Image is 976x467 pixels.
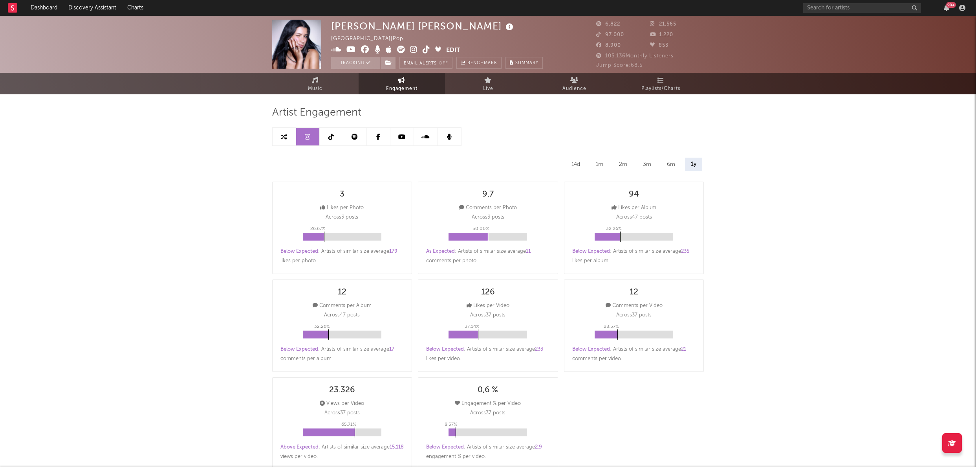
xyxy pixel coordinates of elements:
p: Across 37 posts [616,311,652,320]
p: 28.57 % [604,322,619,331]
div: 3m [637,158,657,171]
span: 17 [389,347,394,352]
span: 21.565 [650,22,676,27]
div: 1m [590,158,609,171]
span: Below Expected [572,347,610,352]
div: Comments per Photo [459,203,517,213]
div: [PERSON_NAME] [PERSON_NAME] [331,20,515,33]
div: 9,7 [482,190,494,199]
p: 37.14 % [465,322,480,331]
span: 6.822 [596,22,620,27]
div: 3 [340,190,344,199]
span: Engagement [386,84,418,94]
p: Across 37 posts [470,408,505,418]
span: 105.136 Monthly Listeners [596,53,674,59]
div: [GEOGRAPHIC_DATA] | Pop [331,34,412,44]
div: Comments per Video [606,301,663,311]
div: 23.326 [329,386,355,395]
span: 21 [681,347,686,352]
div: : Artists of similar size average comments per video . [572,345,696,364]
span: Above Expected [280,445,319,450]
p: 32.26 % [314,322,330,331]
div: Views per Video [320,399,364,408]
span: As Expected [426,249,455,254]
span: 97.000 [596,32,624,37]
button: Edit [446,46,460,55]
span: Audience [562,84,586,94]
div: Comments per Album [313,301,372,311]
p: 65.71 % [341,420,356,429]
p: 26.67 % [310,224,326,233]
div: Engagement % per Video [455,399,521,408]
span: Below Expected [280,249,318,254]
div: : Artists of similar size average likes per photo . [280,247,404,266]
button: 99+ [944,5,949,11]
span: Below Expected [280,347,318,352]
a: Playlists/Charts [618,73,704,94]
input: Search for artists [803,3,921,13]
span: Benchmark [467,59,497,68]
div: : Artists of similar size average engagement % per video . [426,443,550,461]
a: Engagement [359,73,445,94]
button: Tracking [331,57,380,69]
div: : Artists of similar size average views per video . [280,443,404,461]
span: 8.900 [596,43,621,48]
span: 853 [650,43,668,48]
div: : Artists of similar size average likes per video . [426,345,550,364]
span: Playlists/Charts [641,84,680,94]
a: Music [272,73,359,94]
div: 1y [685,158,702,171]
p: 32.26 % [606,224,622,233]
em: Off [439,61,448,66]
a: Live [445,73,531,94]
span: 179 [389,249,397,254]
div: 12 [338,288,346,297]
a: Benchmark [456,57,502,69]
p: Across 37 posts [470,311,505,320]
span: 233 [535,347,543,352]
p: Across 47 posts [616,213,652,222]
div: 2m [613,158,633,171]
span: 2,9 [535,445,542,450]
div: Likes per Album [612,203,656,213]
div: : Artists of similar size average comments per album . [280,345,404,364]
div: 94 [629,190,639,199]
span: 15.118 [390,445,404,450]
span: Summary [515,61,538,65]
span: Artist Engagement [272,108,361,118]
p: 8.57 % [445,420,457,429]
button: Email AlertsOff [399,57,452,69]
p: Across 3 posts [472,213,504,222]
div: 126 [481,288,495,297]
a: Audience [531,73,618,94]
div: 0,6 % [478,386,498,395]
span: Music [308,84,322,94]
div: Likes per Video [467,301,509,311]
span: Below Expected [426,347,464,352]
span: Jump Score: 68.5 [596,63,643,68]
p: Across 37 posts [324,408,360,418]
div: : Artists of similar size average likes per album . [572,247,696,266]
div: : Artists of similar size average comments per photo . [426,247,550,266]
span: 1.220 [650,32,673,37]
span: Below Expected [572,249,610,254]
p: Across 47 posts [324,311,360,320]
div: 99 + [946,2,956,8]
div: Likes per Photo [320,203,364,213]
div: 6m [661,158,681,171]
div: 14d [566,158,586,171]
button: Summary [505,57,543,69]
span: Below Expected [426,445,464,450]
span: 235 [681,249,689,254]
span: Live [483,84,493,94]
p: 50.00 % [472,224,489,233]
span: 11 [526,249,531,254]
p: Across 3 posts [326,213,358,222]
div: 12 [630,288,638,297]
